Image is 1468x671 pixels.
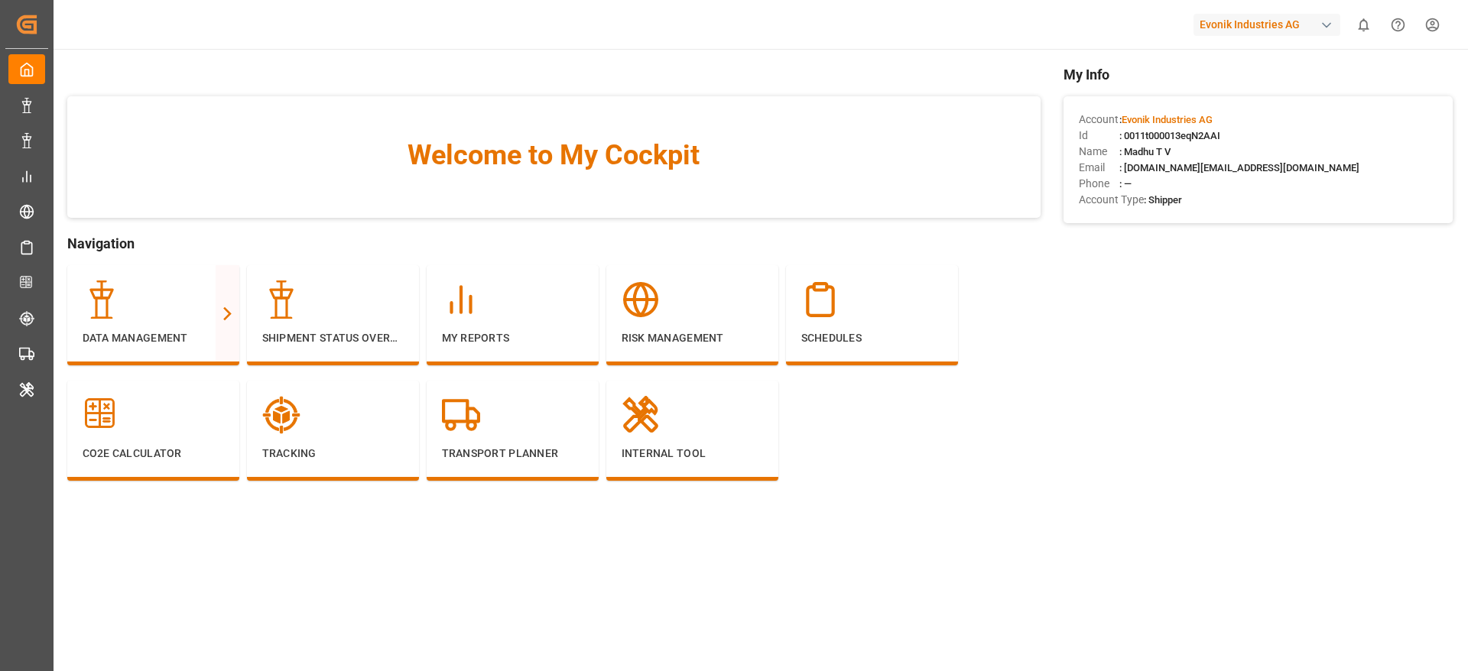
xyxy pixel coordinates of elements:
[262,330,404,346] p: Shipment Status Overview
[442,330,583,346] p: My Reports
[1064,64,1453,85] span: My Info
[622,446,763,462] p: Internal Tool
[83,330,224,346] p: Data Management
[801,330,943,346] p: Schedules
[442,446,583,462] p: Transport Planner
[1079,160,1119,176] span: Email
[1079,128,1119,144] span: Id
[1079,112,1119,128] span: Account
[67,233,1041,254] span: Navigation
[1119,162,1359,173] span: : [DOMAIN_NAME][EMAIL_ADDRESS][DOMAIN_NAME]
[1079,176,1119,192] span: Phone
[262,446,404,462] p: Tracking
[1119,146,1171,157] span: : Madhu T V
[1079,192,1144,208] span: Account Type
[1346,8,1381,42] button: show 0 new notifications
[1122,114,1213,125] span: Evonik Industries AG
[1119,178,1132,190] span: : —
[83,446,224,462] p: CO2e Calculator
[1144,194,1182,206] span: : Shipper
[1381,8,1415,42] button: Help Center
[622,330,763,346] p: Risk Management
[1194,14,1340,36] div: Evonik Industries AG
[98,135,1010,176] span: Welcome to My Cockpit
[1079,144,1119,160] span: Name
[1194,10,1346,39] button: Evonik Industries AG
[1119,130,1220,141] span: : 0011t000013eqN2AAI
[1119,114,1213,125] span: :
